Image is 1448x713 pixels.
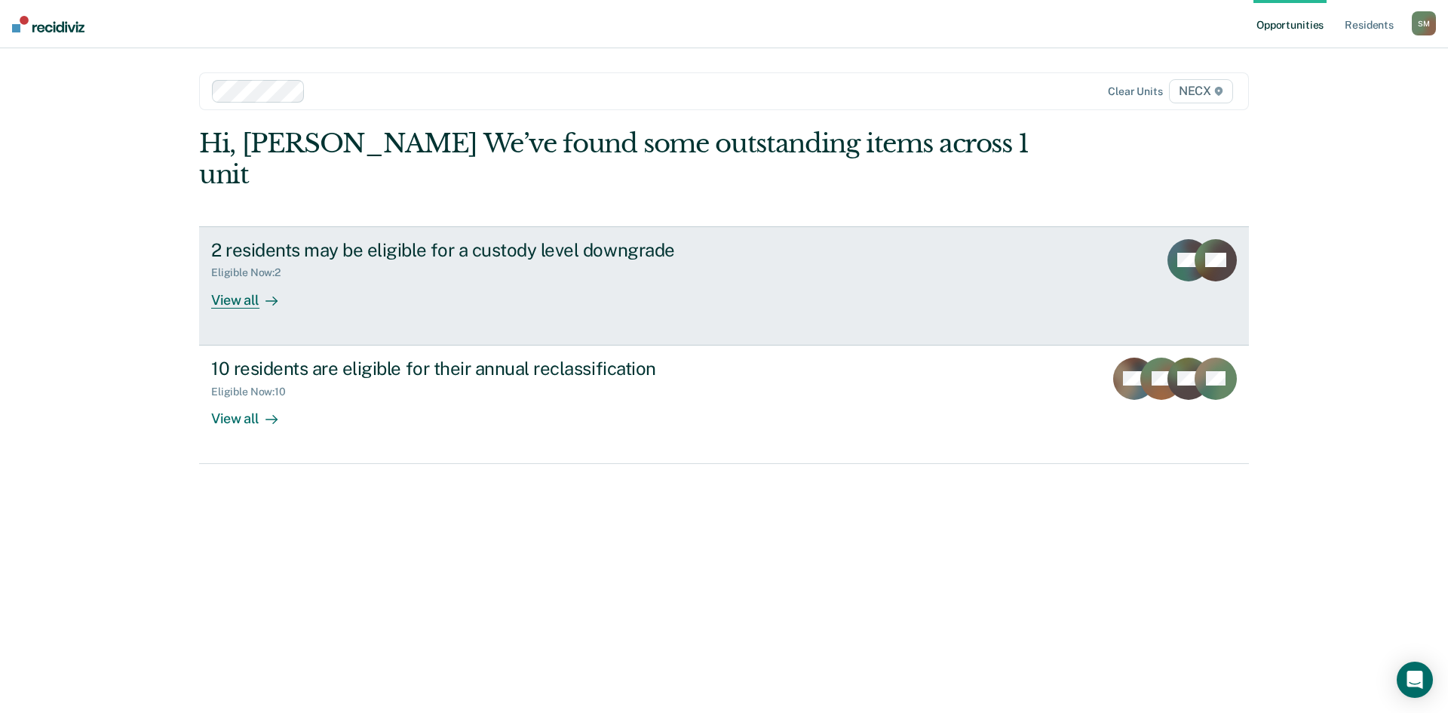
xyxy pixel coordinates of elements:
[211,386,298,398] div: Eligible Now : 10
[1412,11,1436,35] div: S M
[211,266,293,279] div: Eligible Now : 2
[199,346,1249,464] a: 10 residents are eligible for their annual reclassificationEligible Now:10View all
[211,358,741,380] div: 10 residents are eligible for their annual reclassification
[211,239,741,261] div: 2 residents may be eligible for a custody level downgrade
[199,128,1039,190] div: Hi, [PERSON_NAME] We’ve found some outstanding items across 1 unit
[1108,85,1163,98] div: Clear units
[211,279,296,309] div: View all
[1412,11,1436,35] button: SM
[12,16,84,32] img: Recidiviz
[211,398,296,427] div: View all
[1397,662,1433,698] div: Open Intercom Messenger
[199,226,1249,346] a: 2 residents may be eligible for a custody level downgradeEligible Now:2View all
[1169,79,1233,103] span: NECX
